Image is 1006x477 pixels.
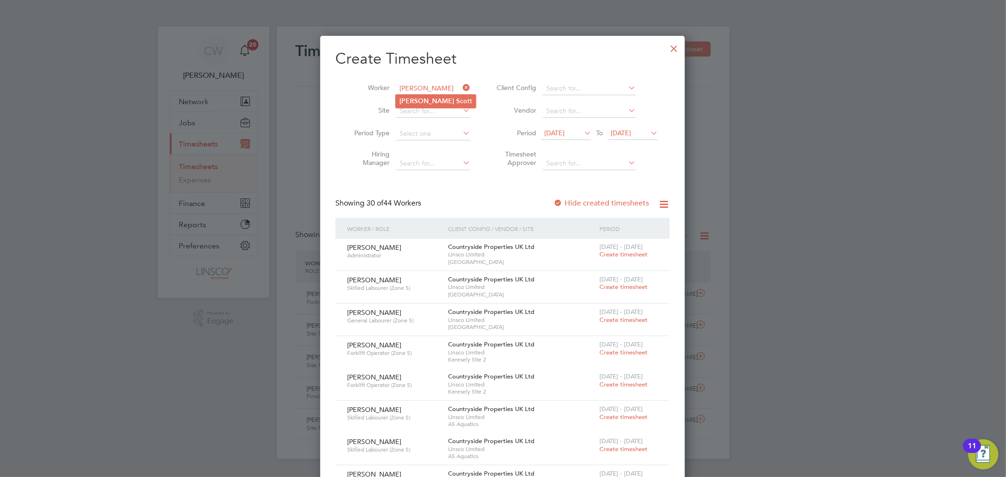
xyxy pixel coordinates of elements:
[448,258,595,266] span: [GEOGRAPHIC_DATA]
[347,446,441,453] span: Skilled Labourer (Zone 5)
[347,349,441,357] span: Forklift Operator (Zone 5)
[599,445,648,453] span: Create timesheet
[599,413,648,421] span: Create timesheet
[448,323,595,331] span: [GEOGRAPHIC_DATA]
[448,452,595,460] span: A5 Aquatics
[599,340,643,348] span: [DATE] - [DATE]
[347,243,401,252] span: [PERSON_NAME]
[448,316,595,324] span: Linsco Limited
[347,381,441,389] span: Forklift Operator (Zone 5)
[599,308,643,316] span: [DATE] - [DATE]
[396,157,470,170] input: Search for...
[347,150,390,167] label: Hiring Manager
[599,316,648,324] span: Create timesheet
[448,372,534,380] span: Countryside Properties UK Ltd
[347,405,401,414] span: [PERSON_NAME]
[335,198,423,208] div: Showing
[347,83,390,92] label: Worker
[544,129,565,137] span: [DATE]
[347,341,401,349] span: [PERSON_NAME]
[448,381,595,388] span: Linsco Limited
[599,243,643,251] span: [DATE] - [DATE]
[396,127,470,140] input: Select one
[968,439,998,469] button: Open Resource Center, 11 new notifications
[599,348,648,356] span: Create timesheet
[396,105,470,118] input: Search for...
[347,373,401,381] span: [PERSON_NAME]
[347,129,390,137] label: Period Type
[448,405,534,413] span: Countryside Properties UK Ltd
[494,150,536,167] label: Timesheet Approver
[448,413,595,421] span: Linsco Limited
[543,82,636,95] input: Search for...
[448,283,595,291] span: Linsco Limited
[396,95,476,107] li: tt
[448,356,595,363] span: Keresely Site 2
[543,105,636,118] input: Search for...
[347,414,441,421] span: Skilled Labourer (Zone 5)
[448,445,595,453] span: Linsco Limited
[347,276,401,284] span: [PERSON_NAME]
[448,420,595,428] span: A5 Aquatics
[347,284,441,292] span: Skilled Labourer (Zone 5)
[347,317,441,324] span: General Labourer (Zone 5)
[456,97,467,105] b: Sco
[448,275,534,283] span: Countryside Properties UK Ltd
[448,340,534,348] span: Countryside Properties UK Ltd
[448,243,534,251] span: Countryside Properties UK Ltd
[396,82,470,95] input: Search for...
[448,388,595,395] span: Keresely Site 2
[553,198,649,208] label: Hide created timesheets
[335,49,670,69] h2: Create Timesheet
[448,308,534,316] span: Countryside Properties UK Ltd
[366,198,383,208] span: 30 of
[347,308,401,317] span: [PERSON_NAME]
[611,129,631,137] span: [DATE]
[347,106,390,115] label: Site
[543,157,636,170] input: Search for...
[366,198,421,208] span: 44 Workers
[968,446,976,458] div: 11
[347,252,441,259] span: Administrator
[599,405,643,413] span: [DATE] - [DATE]
[347,437,401,446] span: [PERSON_NAME]
[494,83,536,92] label: Client Config
[599,250,648,258] span: Create timesheet
[448,437,534,445] span: Countryside Properties UK Ltd
[494,106,536,115] label: Vendor
[448,349,595,356] span: Linsco Limited
[448,251,595,258] span: Linsco Limited
[494,129,536,137] label: Period
[399,97,454,105] b: [PERSON_NAME]
[599,380,648,388] span: Create timesheet
[448,291,595,298] span: [GEOGRAPHIC_DATA]
[446,218,597,239] div: Client Config / Vendor / Site
[599,275,643,283] span: [DATE] - [DATE]
[599,283,648,291] span: Create timesheet
[345,218,446,239] div: Worker / Role
[599,372,643,380] span: [DATE] - [DATE]
[593,127,606,139] span: To
[597,218,660,239] div: Period
[599,437,643,445] span: [DATE] - [DATE]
